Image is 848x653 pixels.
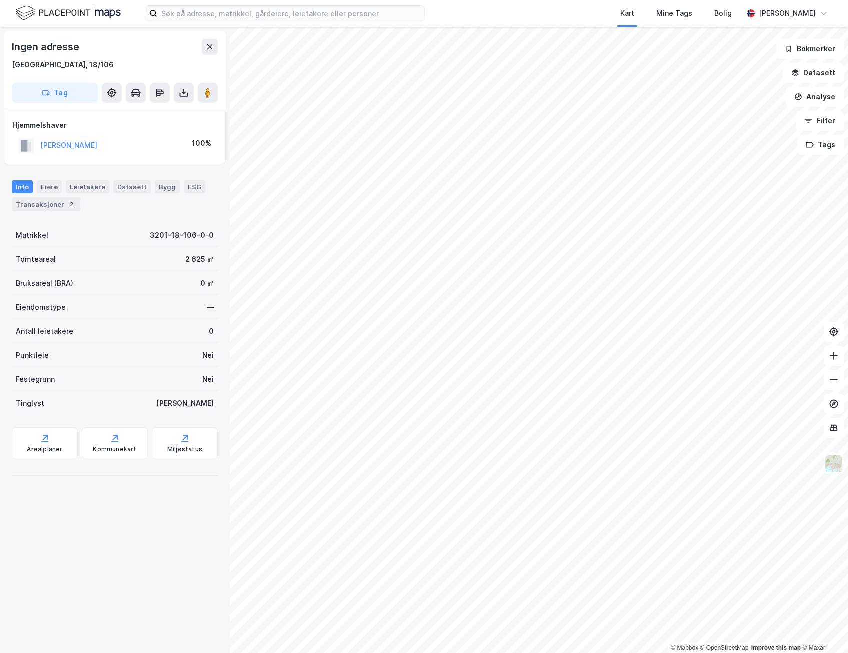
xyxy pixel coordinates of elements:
div: 0 [209,325,214,337]
div: Nei [202,349,214,361]
div: Datasett [113,180,151,193]
div: — [207,301,214,313]
div: Mine Tags [656,7,692,19]
a: OpenStreetMap [700,644,749,651]
div: Hjemmelshaver [12,119,217,131]
div: ESG [184,180,205,193]
button: Bokmerker [776,39,844,59]
button: Tags [797,135,844,155]
div: Miljøstatus [167,445,202,453]
div: Tomteareal [16,253,56,265]
div: Ingen adresse [12,39,81,55]
div: 2 625 ㎡ [185,253,214,265]
button: Filter [796,111,844,131]
div: Eiendomstype [16,301,66,313]
div: Info [12,180,33,193]
div: [PERSON_NAME] [156,397,214,409]
div: Kommunekart [93,445,136,453]
div: Bygg [155,180,180,193]
img: Z [824,454,843,473]
a: Mapbox [671,644,698,651]
div: 3201-18-106-0-0 [150,229,214,241]
button: Datasett [783,63,844,83]
a: Improve this map [751,644,801,651]
div: 0 ㎡ [200,277,214,289]
div: Festegrunn [16,373,55,385]
img: logo.f888ab2527a4732fd821a326f86c7f29.svg [16,4,121,22]
div: Eiere [37,180,62,193]
button: Tag [12,83,98,103]
div: Antall leietakere [16,325,73,337]
div: Leietakere [66,180,109,193]
div: Arealplaner [27,445,62,453]
div: Bruksareal (BRA) [16,277,73,289]
div: Kart [620,7,634,19]
div: Nei [202,373,214,385]
iframe: Chat Widget [798,605,848,653]
input: Søk på adresse, matrikkel, gårdeiere, leietakere eller personer [157,6,424,21]
div: Tinglyst [16,397,44,409]
div: [PERSON_NAME] [759,7,816,19]
div: Matrikkel [16,229,48,241]
div: [GEOGRAPHIC_DATA], 18/106 [12,59,114,71]
div: 100% [192,137,211,149]
div: 2 [66,199,76,209]
div: Transaksjoner [12,197,80,211]
div: Bolig [714,7,732,19]
button: Analyse [786,87,844,107]
div: Kontrollprogram for chat [798,605,848,653]
div: Punktleie [16,349,49,361]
